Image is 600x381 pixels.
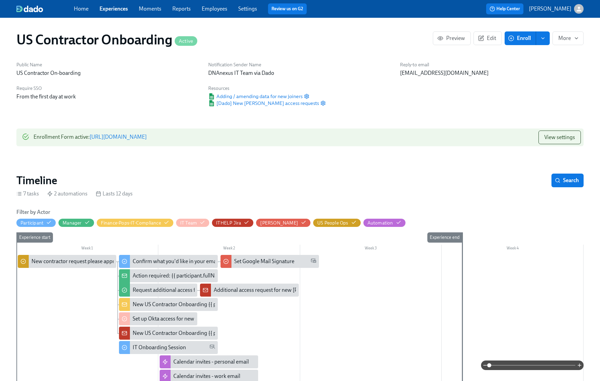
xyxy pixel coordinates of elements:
p: DNAnexus IT Team via Dado [208,69,392,77]
h6: Public Name [16,62,200,68]
div: Confirm what you'd like in your email signature [119,255,217,268]
a: Google Sheet[Dado] New [PERSON_NAME] access requests [208,100,319,107]
div: Hide US People Ops [317,220,348,226]
button: Edit [474,31,502,45]
h1: US Contractor Onboarding [16,31,197,48]
span: Active [175,39,197,44]
a: Google SheetAdding / amending data for new joiners [208,93,303,100]
p: [PERSON_NAME] [529,5,571,13]
div: Set Google Mail Signature [221,255,319,268]
span: Help Center [490,5,520,12]
div: Hide Participant [21,220,43,226]
p: US Contractor On-boarding [16,69,200,77]
span: View settings [544,134,575,141]
div: IT Onboarding Session [133,344,186,351]
span: Work Email [311,258,316,266]
div: Request additional access for {{ participant.firstName }} [133,286,262,294]
a: Moments [139,5,161,12]
div: New US Contractor Onboarding {{ participant.fullName }} {{ participant.startDate | MMM DD YYYY }} [133,301,366,308]
div: Enrollment Form active : [34,131,147,144]
button: enroll [536,31,550,45]
span: Personal Email [210,344,215,352]
a: Employees [202,5,227,12]
button: Help Center [486,3,523,14]
div: Hide IT Team [180,220,197,226]
button: US People Ops [313,219,361,227]
p: [EMAIL_ADDRESS][DOMAIN_NAME] [400,69,584,77]
div: New US Contractor Onboarding {{ participant.fullName }} {{ participant.startDate | MMM DD YYYY }} [133,329,366,337]
div: Hide Josh [260,220,298,226]
div: Week 2 [158,245,300,254]
div: Set up Okta access for new [PERSON_NAME] {{ participant.fullName }} (start date {{ participant.st... [119,312,197,325]
div: Request additional access for {{ participant.firstName }} [119,284,197,297]
h2: Timeline [16,174,57,187]
div: 7 tasks [16,190,39,198]
div: Hide Manager [63,220,81,226]
h6: Resources [208,85,326,92]
button: View settings [538,131,581,144]
a: Review us on G2 [271,5,303,12]
img: Google Sheet [208,93,215,99]
div: New US Contractor Onboarding {{ participant.fullName }} {{ participant.startDate | MMM DD YYYY }} [119,327,217,340]
button: Manager [58,219,94,227]
img: Google Sheet [208,100,215,106]
button: IT Team [176,219,209,227]
a: dado [16,5,74,12]
a: [URL][DOMAIN_NAME] [90,134,147,140]
div: Calendar invites - personal email [160,355,258,368]
div: Experience end [427,232,462,243]
button: Preview [433,31,471,45]
button: Participant [16,219,56,227]
span: Search [556,177,579,184]
button: Automation [363,219,405,227]
div: Week 4 [442,245,584,254]
h6: Notification Sender Name [208,62,392,68]
div: Set up Okta access for new [PERSON_NAME] {{ participant.fullName }} (start date {{ participant.st... [133,315,419,323]
div: New contractor request please approve [31,258,123,265]
button: ITHELP Jira [212,219,253,227]
div: Hide Automation [368,220,393,226]
div: New contractor request please approve [18,255,116,268]
div: Week 3 [300,245,442,254]
div: Hide Finance-Pops-IT-Compliance [101,220,161,226]
a: Reports [172,5,191,12]
div: Hide ITHELP Jira [216,220,241,226]
h6: Require SSO [16,85,200,92]
span: Preview [439,35,465,42]
h6: Filter by Actor [16,208,50,216]
a: Settings [238,5,257,12]
button: Review us on G2 [268,3,307,14]
div: Additional access request for new [PERSON_NAME]: {{ participant.fullName }} (start-date {{ partic... [214,286,519,294]
button: [PERSON_NAME] [256,219,310,227]
div: Additional access request for new [PERSON_NAME]: {{ participant.fullName }} (start-date {{ partic... [200,284,298,297]
span: Adding / amending data for new joiners [208,93,303,100]
p: From the first day at work [16,93,200,100]
div: New US Contractor Onboarding {{ participant.fullName }} {{ participant.startDate | MMM DD YYYY }} [119,298,217,311]
div: Experience start [16,232,53,243]
span: Enroll [509,35,531,42]
div: Calendar invites - personal email [173,358,249,366]
div: Lasts 12 days [96,190,133,198]
div: Action required: {{ participant.fullName }}'s onboarding [119,269,217,282]
h6: Reply-to email [400,62,584,68]
button: Finance-Pops-IT-Compliance [97,219,173,227]
a: Home [74,5,89,12]
span: More [558,35,578,42]
div: Calendar invites - work email [173,372,240,380]
span: [Dado] New [PERSON_NAME] access requests [208,100,319,107]
div: IT Onboarding Session [119,341,217,354]
div: Action required: {{ participant.fullName }}'s onboarding [133,272,263,280]
img: dado [16,5,43,12]
div: Confirm what you'd like in your email signature [133,258,242,265]
button: [PERSON_NAME] [529,4,584,14]
div: 2 automations [47,190,88,198]
button: More [552,31,584,45]
a: Experiences [99,5,128,12]
div: Set Google Mail Signature [234,258,294,265]
button: Search [551,174,584,187]
button: Enroll [505,31,536,45]
div: Week 1 [16,245,158,254]
span: Edit [479,35,496,42]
